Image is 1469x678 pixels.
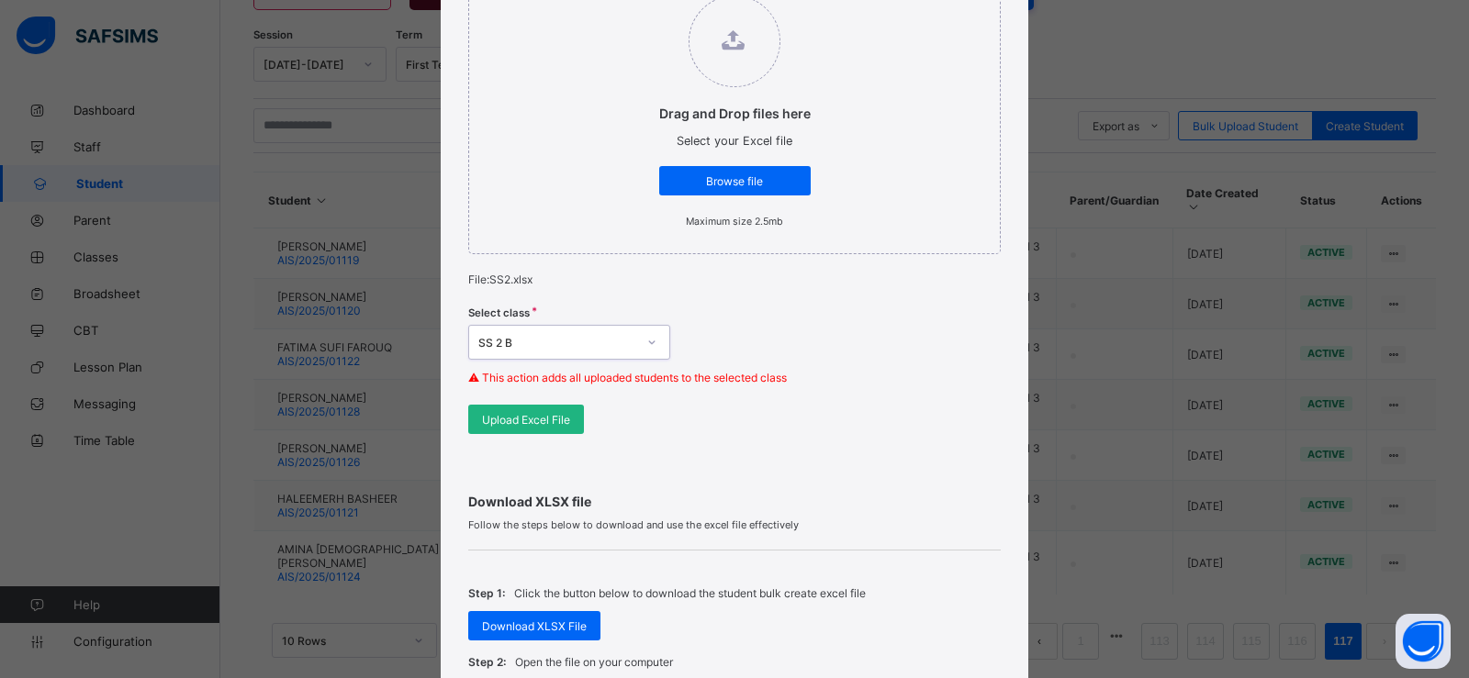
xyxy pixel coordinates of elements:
span: Select class [468,306,530,319]
span: Download XLSX file [468,494,1001,509]
button: Open asap [1396,614,1451,669]
span: Step 1: [468,586,505,600]
p: Open the file on your computer [515,655,673,669]
span: Select your Excel file [677,134,792,148]
p: ⚠ This action adds all uploaded students to the selected class [468,371,1001,384]
span: Browse file [673,174,797,188]
div: SS 2 B [478,336,636,350]
span: Upload Excel File [482,413,570,427]
span: Download XLSX File [482,619,587,633]
span: Step 2: [468,655,506,669]
small: Maximum size 2.5mb [686,216,783,228]
span: Follow the steps below to download and use the excel file effectively [468,518,1001,531]
p: Click the button below to download the student bulk create excel file [514,586,866,600]
p: Drag and Drop files here [659,106,811,121]
p: File: SS2.xlsx [468,272,1001,286]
